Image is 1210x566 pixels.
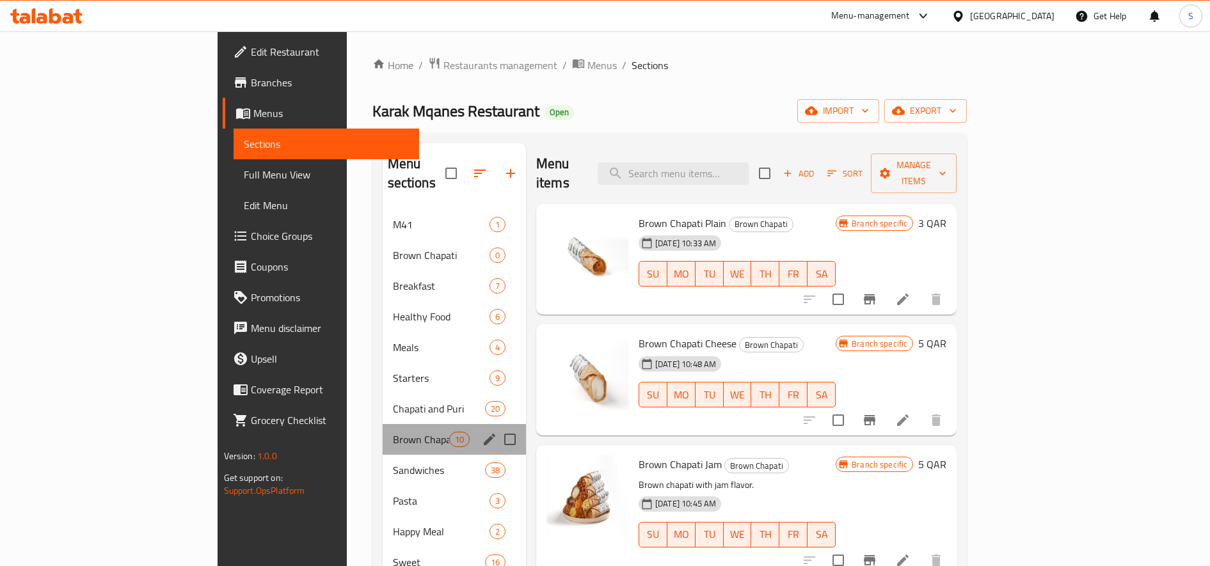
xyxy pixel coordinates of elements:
span: Sort sections [465,158,495,189]
span: Brown Chapati [729,217,793,232]
button: WE [724,522,752,547]
a: Coupons [223,251,420,282]
button: WE [724,382,752,407]
a: Restaurants management [428,57,557,74]
span: FR [784,386,802,404]
h2: Menu items [536,154,582,193]
a: Menus [572,57,617,74]
span: 7 [490,280,505,292]
img: Brown Chapati Cheese [546,334,628,416]
div: items [449,432,470,447]
span: Chapati and Puri [393,401,485,416]
button: TH [751,261,779,287]
span: Brown Chapati [725,459,788,473]
a: Edit menu item [895,413,911,428]
span: SU [644,386,662,404]
span: Menus [253,106,410,121]
span: Brown Chapati [393,248,490,263]
button: TH [751,522,779,547]
span: Meals [393,340,490,355]
span: export [895,103,957,119]
button: export [884,99,967,123]
div: items [490,309,505,324]
div: Chapati and Puri20 [383,393,526,424]
span: WE [729,265,747,283]
span: Brown Chapati [393,432,449,447]
button: SA [808,261,836,287]
button: Manage items [871,153,957,193]
button: import [797,99,879,123]
span: 38 [486,464,505,476]
a: Choice Groups [223,221,420,251]
button: delete [921,405,951,436]
div: items [490,340,505,355]
div: Brown Chapati10edit [383,424,526,455]
button: WE [724,261,752,287]
span: Menu disclaimer [251,320,410,336]
span: Select section [751,160,778,187]
span: [DATE] 10:48 AM [650,358,721,370]
span: Manage items [881,157,946,189]
div: Pasta [393,493,490,508]
p: Brown chapati with jam flavor. [639,477,836,493]
span: Upsell [251,351,410,366]
button: MO [667,522,696,547]
button: TH [751,382,779,407]
div: Brown Chapati0 [383,240,526,271]
span: SA [813,386,831,404]
span: Sandwiches [393,462,485,478]
span: Open [545,107,574,118]
div: items [485,462,505,478]
span: TH [756,525,774,544]
button: TU [696,382,724,407]
nav: breadcrumb [372,57,967,74]
span: Brown Chapati Jam [639,455,722,474]
div: items [490,493,505,508]
button: Branch-specific-item [854,405,885,436]
div: Breakfast7 [383,271,526,301]
div: Open [545,105,574,120]
li: / [622,58,626,73]
span: Select to update [825,286,852,313]
span: Brown Chapati [740,338,803,352]
span: 9 [490,372,505,384]
button: FR [779,261,808,287]
div: Happy Meal [393,524,490,539]
span: Full Menu View [244,167,410,182]
span: TH [756,265,774,283]
a: Promotions [223,282,420,313]
a: Full Menu View [234,159,420,190]
span: 0 [490,249,505,262]
div: Brown Chapati [729,217,793,232]
span: 20 [486,403,505,415]
span: Add item [778,164,819,184]
span: SA [813,525,831,544]
div: Pasta3 [383,485,526,516]
span: 4 [490,342,505,354]
a: Edit Restaurant [223,36,420,67]
button: SA [808,382,836,407]
button: SU [639,522,667,547]
button: Sort [824,164,866,184]
span: Branch specific [847,217,912,230]
span: MO [673,386,690,404]
span: SA [813,265,831,283]
div: [GEOGRAPHIC_DATA] [970,9,1055,23]
span: Version: [224,448,255,464]
div: M411 [383,209,526,240]
span: 1 [490,219,505,231]
span: Select to update [825,407,852,434]
span: M41 [393,217,490,232]
div: Healthy Food6 [383,301,526,332]
span: Sort items [819,164,871,184]
img: Brown Chapati Plain [546,214,628,296]
span: Sections [244,136,410,152]
span: Sections [632,58,668,73]
span: 6 [490,311,505,323]
span: Coupons [251,259,410,274]
span: TU [701,265,719,283]
span: import [808,103,869,119]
